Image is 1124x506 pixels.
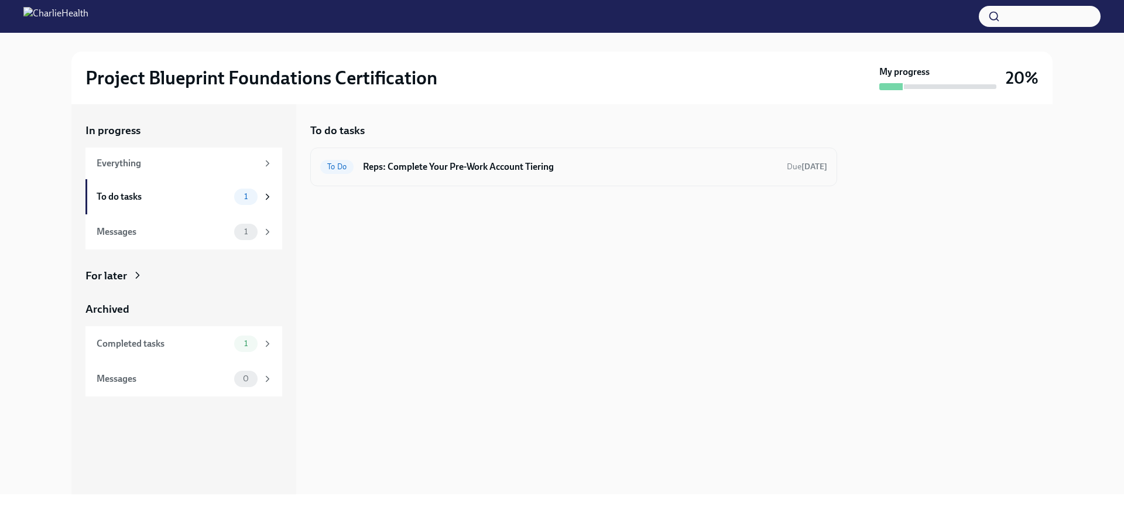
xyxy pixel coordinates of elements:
a: Messages1 [85,214,282,249]
h2: Project Blueprint Foundations Certification [85,66,437,90]
a: For later [85,268,282,283]
h5: To do tasks [310,123,365,138]
div: To do tasks [97,190,229,203]
span: 1 [237,227,255,236]
h3: 20% [1006,67,1039,88]
div: Messages [97,225,229,238]
div: Messages [97,372,229,385]
h6: Reps: Complete Your Pre-Work Account Tiering [363,160,777,173]
span: 1 [237,192,255,201]
strong: My progress [879,66,930,78]
div: Completed tasks [97,337,229,350]
span: 0 [236,374,256,383]
span: Due [787,162,827,172]
a: To do tasks1 [85,179,282,214]
a: To DoReps: Complete Your Pre-Work Account TieringDue[DATE] [320,158,827,176]
span: September 8th, 2025 11:00 [787,161,827,172]
a: Messages0 [85,361,282,396]
span: To Do [320,162,354,171]
a: In progress [85,123,282,138]
strong: [DATE] [801,162,827,172]
div: For later [85,268,127,283]
a: Completed tasks1 [85,326,282,361]
a: Everything [85,148,282,179]
span: 1 [237,339,255,348]
div: Everything [97,157,258,170]
a: Archived [85,302,282,317]
img: CharlieHealth [23,7,88,26]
